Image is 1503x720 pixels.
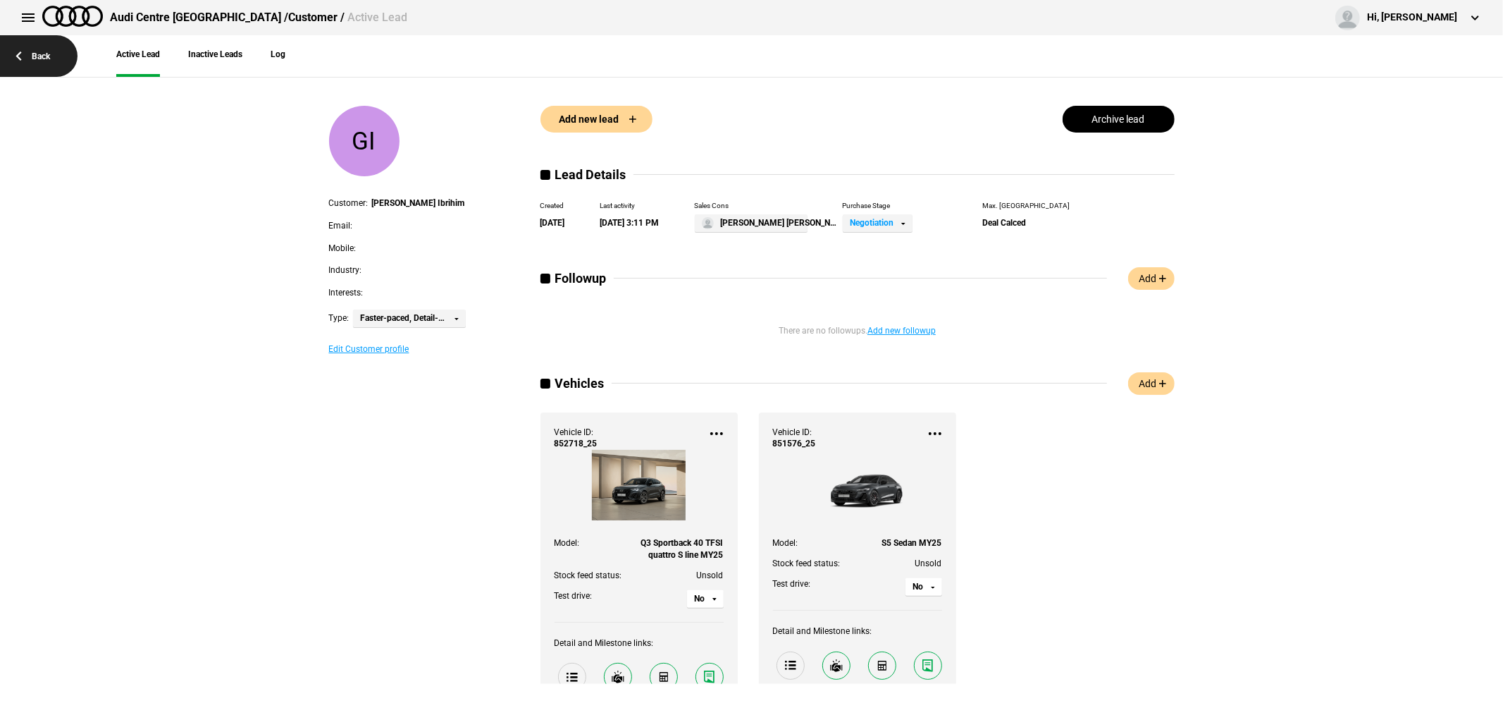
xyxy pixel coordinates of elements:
[773,549,858,570] dt: Stock feed status:
[913,582,924,592] span: No
[329,313,350,323] dt: Type:
[353,310,466,327] button: Faster-paced, Detail-focused
[329,198,369,208] dt: Customer:
[555,438,598,450] span: 852718_25
[858,549,942,570] dd: Unsold
[329,288,364,298] dt: Interests:
[600,201,660,211] div: Last activity
[110,10,407,25] div: Audi Centre [GEOGRAPHIC_DATA] /
[694,594,706,604] span: No
[639,561,724,582] dd: Unsold
[850,218,895,228] span: Negotiation
[540,377,1107,391] h2: Vehicles
[555,638,654,648] span: Detail and Milestone links:
[540,214,565,232] div: [DATE]
[687,590,724,608] button: No
[329,106,400,176] div: GI
[773,626,872,636] span: Detail and Milestone links:
[695,201,808,211] div: Sales Cons
[702,217,714,229] img: default-avatar.png
[540,106,652,133] button: Add new lead
[1128,372,1175,395] a: Add
[555,561,639,582] dt: Stock feed status:
[329,221,353,231] dt: Email:
[360,313,448,323] span: Faster-paced, Detail-focused
[288,11,345,24] span: Customer /
[1063,106,1175,133] button: Archive lead
[773,570,858,596] dt: Test drive:
[905,578,942,596] button: No
[188,35,242,77] a: Inactive Leads
[540,307,1175,337] div: There are no followups.
[858,529,942,549] dd: S5 Sedan MY25
[555,427,594,437] span: Vehicle ID:
[773,529,858,549] dt: Model:
[42,6,103,27] img: audi.png
[540,201,565,211] div: Created
[639,529,724,561] dd: Q3 Sportback 40 TFSI quattro S line MY25
[843,214,913,232] button: Negotiation
[329,345,409,353] button: Edit Customer profile
[773,438,816,450] span: 851576_25
[329,243,357,253] dt: Mobile:
[329,265,362,275] dt: Industry:
[555,582,639,608] dt: Test drive:
[773,427,812,437] span: Vehicle ID:
[372,198,465,208] dd: [PERSON_NAME] Ibrihim
[1367,11,1457,25] div: Hi, [PERSON_NAME]
[116,35,160,77] a: Active Lead
[1128,267,1175,290] button: Add
[347,11,407,24] span: Active Lead
[983,214,1070,232] div: Deal Calced
[695,214,808,232] button: [PERSON_NAME] [PERSON_NAME]
[540,168,1175,182] h2: Lead Details
[555,529,639,561] dt: Model:
[540,271,1107,286] h2: Followup
[867,327,936,335] button: Add new followup
[983,201,1070,211] div: Max. [GEOGRAPHIC_DATA]
[600,214,660,232] div: [DATE] 3:11 PM
[843,201,913,211] div: Purchase Stage
[720,218,840,228] span: [PERSON_NAME] [PERSON_NAME]
[271,35,285,77] a: Log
